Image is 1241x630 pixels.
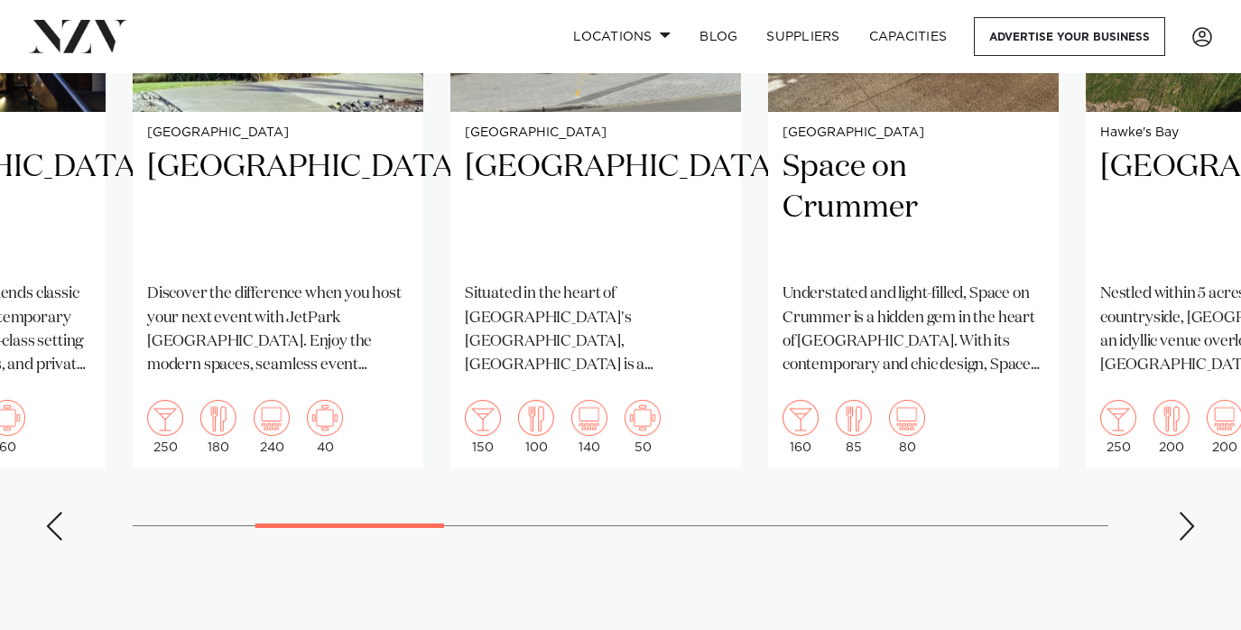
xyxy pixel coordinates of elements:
[147,400,183,436] img: cocktail.png
[889,400,925,454] div: 80
[752,17,854,56] a: SUPPLIERS
[836,400,872,454] div: 85
[465,283,727,377] p: Situated in the heart of [GEOGRAPHIC_DATA]'s [GEOGRAPHIC_DATA], [GEOGRAPHIC_DATA] is a contempora...
[465,400,501,436] img: cocktail.png
[465,400,501,454] div: 150
[783,400,819,436] img: cocktail.png
[518,400,554,436] img: dining.png
[29,20,127,52] img: nzv-logo.png
[254,400,290,436] img: theatre.png
[1153,400,1190,436] img: dining.png
[855,17,962,56] a: Capacities
[571,400,607,454] div: 140
[889,400,925,436] img: theatre.png
[147,126,409,140] small: [GEOGRAPHIC_DATA]
[1100,400,1136,436] img: cocktail.png
[307,400,343,454] div: 40
[518,400,554,454] div: 100
[783,283,1044,377] p: Understated and light-filled, Space on Crummer is a hidden gem in the heart of [GEOGRAPHIC_DATA]....
[625,400,661,454] div: 50
[307,400,343,436] img: meeting.png
[254,400,290,454] div: 240
[1100,400,1136,454] div: 250
[783,400,819,454] div: 160
[465,126,727,140] small: [GEOGRAPHIC_DATA]
[147,283,409,377] p: Discover the difference when you host your next event with JetPark [GEOGRAPHIC_DATA]. Enjoy the m...
[1153,400,1190,454] div: 200
[783,147,1044,269] h2: Space on Crummer
[200,400,236,454] div: 180
[625,400,661,436] img: meeting.png
[147,400,183,454] div: 250
[571,400,607,436] img: theatre.png
[200,400,236,436] img: dining.png
[465,147,727,269] h2: [GEOGRAPHIC_DATA]
[685,17,752,56] a: BLOG
[783,126,1044,140] small: [GEOGRAPHIC_DATA]
[836,400,872,436] img: dining.png
[147,147,409,269] h2: [GEOGRAPHIC_DATA]
[974,17,1165,56] a: Advertise your business
[559,17,685,56] a: Locations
